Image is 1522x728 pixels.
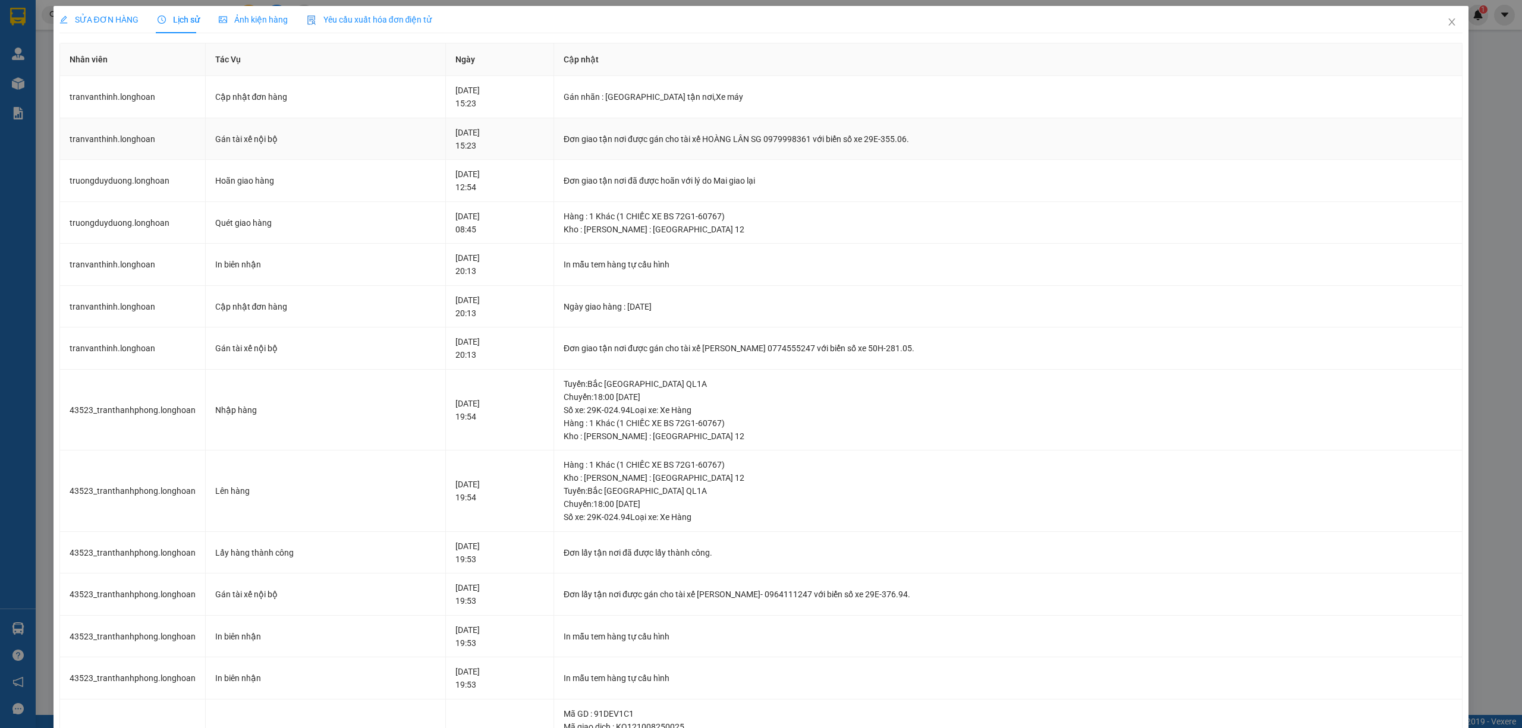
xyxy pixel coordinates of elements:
[564,258,1452,271] div: In mẫu tem hàng tự cấu hình
[1447,17,1457,27] span: close
[455,126,544,152] div: [DATE] 15:23
[564,174,1452,187] div: Đơn giao tận nơi đã được hoãn với lý do Mai giao lại
[455,397,544,423] div: [DATE] 19:54
[564,223,1452,236] div: Kho : [PERSON_NAME] : [GEOGRAPHIC_DATA] 12
[215,174,436,187] div: Hoãn giao hàng
[564,630,1452,643] div: In mẫu tem hàng tự cấu hình
[307,15,316,25] img: icon
[564,377,1452,417] div: Tuyến : Bắc [GEOGRAPHIC_DATA] QL1A Chuyến: 18:00 [DATE] Số xe: 29K-024.94 Loại xe: Xe Hàng
[60,532,206,574] td: 43523_tranthanhphong.longhoan
[455,251,544,278] div: [DATE] 20:13
[215,672,436,685] div: In biên nhận
[60,244,206,286] td: tranvanthinh.longhoan
[215,484,436,497] div: Lên hàng
[59,15,68,24] span: edit
[564,707,1452,720] div: Mã GD : 91DEV1C1
[564,210,1452,223] div: Hàng : 1 Khác (1 CHIẾC XE BS 72G1-60767)
[564,90,1452,103] div: Gán nhãn : [GEOGRAPHIC_DATA] tận nơi,Xe máy
[455,294,544,320] div: [DATE] 20:13
[215,133,436,146] div: Gán tài xế nội bộ
[564,458,1452,471] div: Hàng : 1 Khác (1 CHIẾC XE BS 72G1-60767)
[564,417,1452,430] div: Hàng : 1 Khác (1 CHIẾC XE BS 72G1-60767)
[564,672,1452,685] div: In mẫu tem hàng tự cấu hình
[564,546,1452,559] div: Đơn lấy tận nơi đã được lấy thành công.
[455,210,544,236] div: [DATE] 08:45
[455,84,544,110] div: [DATE] 15:23
[455,168,544,194] div: [DATE] 12:54
[60,160,206,202] td: truongduyduong.longhoan
[60,370,206,451] td: 43523_tranthanhphong.longhoan
[455,335,544,361] div: [DATE] 20:13
[564,471,1452,484] div: Kho : [PERSON_NAME] : [GEOGRAPHIC_DATA] 12
[564,430,1452,443] div: Kho : [PERSON_NAME] : [GEOGRAPHIC_DATA] 12
[60,76,206,118] td: tranvanthinh.longhoan
[60,118,206,160] td: tranvanthinh.longhoan
[564,342,1452,355] div: Đơn giao tận nơi được gán cho tài xế [PERSON_NAME] 0774555247 với biển số xe 50H-281.05.
[564,133,1452,146] div: Đơn giao tận nơi được gán cho tài xế HOÀNG LÂN SG 0979998361 với biển số xe 29E-355.06.
[446,43,554,76] th: Ngày
[215,258,436,271] div: In biên nhận
[158,15,200,24] span: Lịch sử
[60,573,206,616] td: 43523_tranthanhphong.longhoan
[554,43,1463,76] th: Cập nhật
[455,665,544,691] div: [DATE] 19:53
[564,588,1452,601] div: Đơn lấy tận nơi được gán cho tài xế [PERSON_NAME]- 0964111247 với biển số xe 29E-376.94.
[60,327,206,370] td: tranvanthinh.longhoan
[455,540,544,566] div: [DATE] 19:53
[455,478,544,504] div: [DATE] 19:54
[158,15,166,24] span: clock-circle
[215,90,436,103] div: Cập nhật đơn hàng
[215,404,436,417] div: Nhập hàng
[60,202,206,244] td: truongduyduong.longhoan
[564,484,1452,524] div: Tuyến : Bắc [GEOGRAPHIC_DATA] QL1A Chuyến: 18:00 [DATE] Số xe: 29K-024.94 Loại xe: Xe Hàng
[60,657,206,699] td: 43523_tranthanhphong.longhoan
[59,15,139,24] span: SỬA ĐƠN HÀNG
[215,216,436,229] div: Quét giao hàng
[455,623,544,650] div: [DATE] 19:53
[215,300,436,313] div: Cập nhật đơn hàng
[564,300,1452,313] div: Ngày giao hàng : [DATE]
[206,43,446,76] th: Tác Vụ
[455,581,544,607] div: [DATE] 19:53
[219,15,227,24] span: picture
[219,15,288,24] span: Ảnh kiện hàng
[1435,6,1468,39] button: Close
[215,342,436,355] div: Gán tài xế nội bộ
[60,43,206,76] th: Nhân viên
[60,286,206,328] td: tranvanthinh.longhoan
[215,546,436,559] div: Lấy hàng thành công
[60,616,206,658] td: 43523_tranthanhphong.longhoan
[215,588,436,601] div: Gán tài xế nội bộ
[60,450,206,532] td: 43523_tranthanhphong.longhoan
[307,15,432,24] span: Yêu cầu xuất hóa đơn điện tử
[215,630,436,643] div: In biên nhận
